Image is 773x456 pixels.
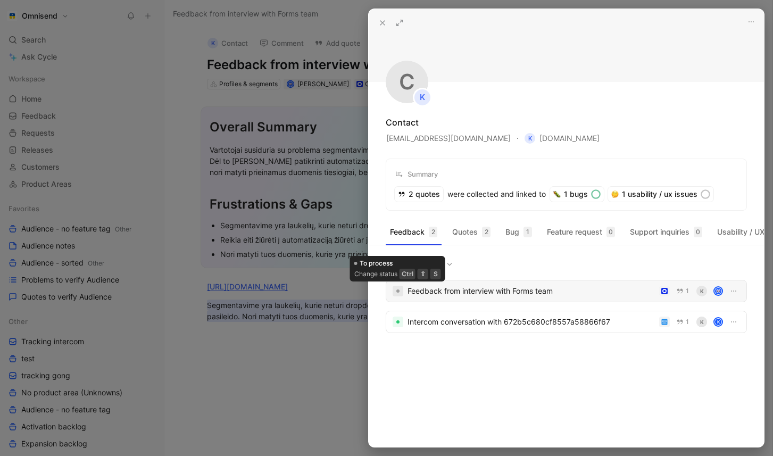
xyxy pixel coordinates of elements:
span: [DOMAIN_NAME] [525,132,600,145]
button: K[DOMAIN_NAME] [524,131,600,146]
div: 1 bugs [550,187,604,202]
div: K [525,133,535,144]
div: K [414,89,430,105]
div: K [714,318,722,326]
div: 2 [482,227,491,237]
button: Feedback [386,223,442,241]
div: 1 usability / ux issues [608,187,713,202]
span: 1 [686,319,689,325]
img: 🤔 [611,190,619,198]
button: 1 [674,316,691,328]
img: avatar [714,287,722,295]
div: Summary [395,168,438,180]
div: 1 [523,227,532,237]
span: 1 [686,288,689,294]
button: Bug [501,223,536,241]
button: Quotes [448,223,495,241]
button: Feature request [543,223,619,241]
a: Intercom conversation with 672b5c680cf8557a58866f671KK [386,311,747,333]
div: 2 [429,227,437,237]
div: 0 [606,227,615,237]
button: [EMAIL_ADDRESS][DOMAIN_NAME] [386,131,511,145]
div: Feedback from interview with Forms team [408,285,655,297]
div: 2 quotes [395,187,443,202]
div: were collected and linked to [395,187,546,202]
button: 1 [674,285,691,297]
span: All statuses [389,258,453,271]
button: All statuses [386,258,457,271]
img: 🐛 [553,190,561,198]
div: K [696,317,707,327]
div: Intercom conversation with 672b5c680cf8557a58866f67 [408,316,655,328]
span: [EMAIL_ADDRESS][DOMAIN_NAME] [386,132,511,145]
div: C [386,61,428,103]
div: 0 [694,227,702,237]
div: K [696,286,707,296]
button: Support inquiries [626,223,706,241]
button: K[DOMAIN_NAME] [524,131,600,145]
a: Feedback from interview with Forms team1Kavatar [386,280,747,302]
div: Contact [386,116,419,129]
